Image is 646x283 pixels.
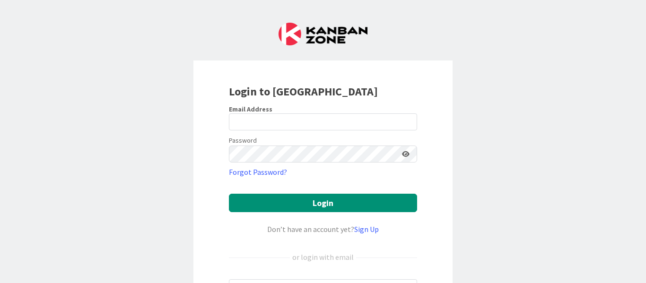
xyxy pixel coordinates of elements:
[229,84,378,99] b: Login to [GEOGRAPHIC_DATA]
[229,166,287,178] a: Forgot Password?
[229,194,417,212] button: Login
[290,251,356,263] div: or login with email
[229,136,257,146] label: Password
[229,223,417,235] div: Don’t have an account yet?
[279,23,367,45] img: Kanban Zone
[354,224,379,234] a: Sign Up
[229,105,272,113] label: Email Address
